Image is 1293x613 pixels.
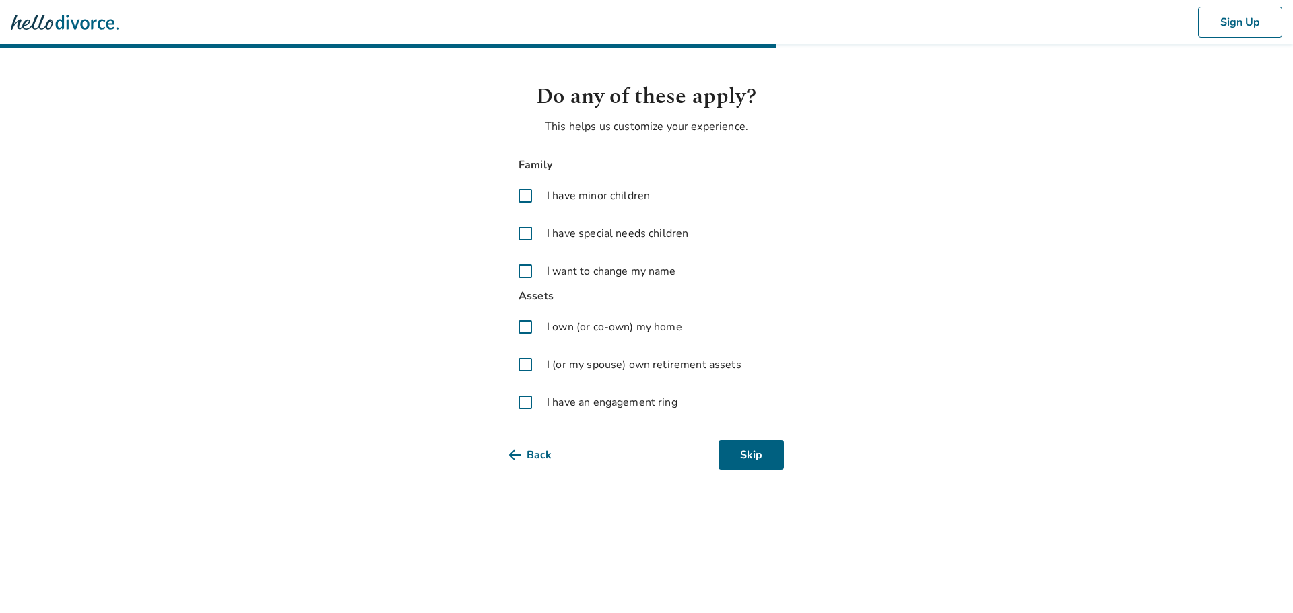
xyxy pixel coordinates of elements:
span: I have special needs children [547,225,688,242]
span: I own (or co-own) my home [547,319,682,335]
button: Sign Up [1198,7,1282,38]
h1: Do any of these apply? [509,81,784,113]
span: I have an engagement ring [547,394,677,410]
span: I want to change my name [547,263,676,279]
span: I (or my spouse) own retirement assets [547,357,741,373]
span: Family [509,156,784,174]
span: Assets [509,287,784,305]
img: Hello Divorce Logo [11,9,119,36]
button: Skip [719,440,784,470]
iframe: Chat Widget [1226,548,1293,613]
p: This helps us customize your experience. [509,118,784,135]
button: Back [509,440,573,470]
span: I have minor children [547,188,650,204]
